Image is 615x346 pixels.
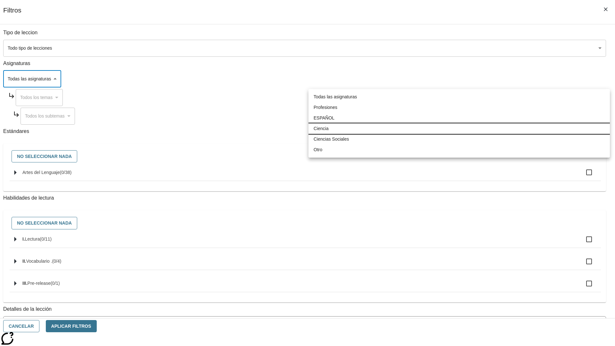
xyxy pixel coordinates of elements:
li: Todas las asignaturas [308,92,610,102]
li: Profesiones [308,102,610,113]
li: ESPAÑOL [308,113,610,123]
li: Otro [308,144,610,155]
ul: Seleccione una Asignatura [308,89,610,158]
li: Ciencia [308,123,610,134]
li: Ciencias Sociales [308,134,610,144]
